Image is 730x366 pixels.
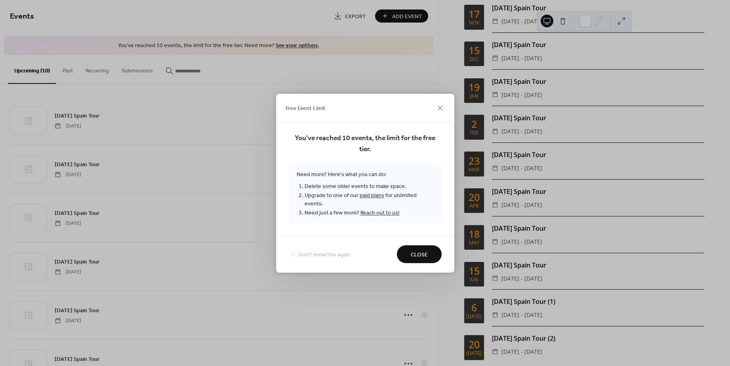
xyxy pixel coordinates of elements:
[305,208,434,217] li: Need just a few more?
[289,164,442,223] span: Need more? Here's what you can do:
[360,190,384,201] a: paid plans
[298,250,351,259] span: Don't show this again
[286,104,326,113] span: Free Event Limit
[397,245,442,263] button: Close
[411,250,428,259] span: Close
[289,133,442,155] span: You've reached 10 events, the limit for the free tier.
[360,207,400,218] a: Reach out to us!
[305,182,434,191] li: Delete some older events to make space.
[305,191,434,208] li: Upgrade to one of our for unlimited events.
